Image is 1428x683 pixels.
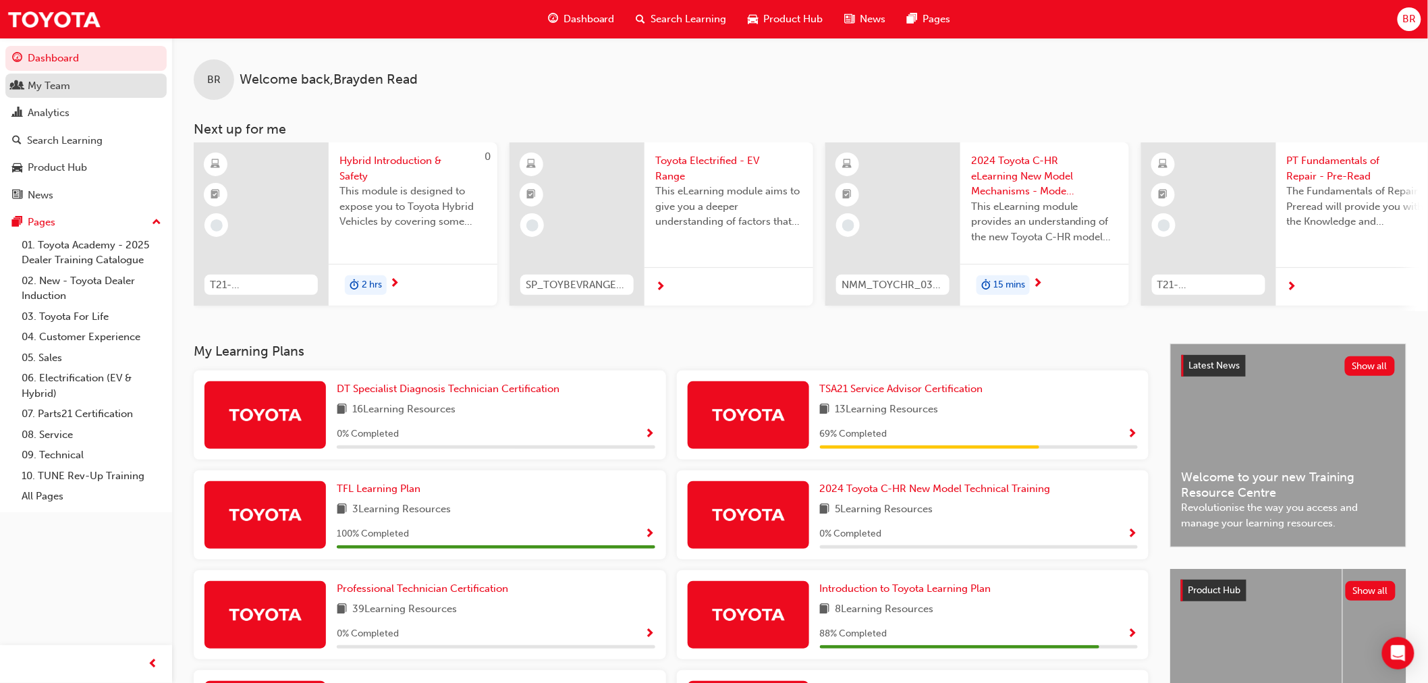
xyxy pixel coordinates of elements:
[655,281,665,294] span: next-icon
[645,528,655,541] span: Show Progress
[820,381,989,397] a: TSA21 Service Advisor Certification
[842,277,944,293] span: NMM_TOYCHR_032024_MODULE_1
[835,402,939,418] span: 13 Learning Resources
[1128,626,1138,643] button: Show Progress
[1157,277,1260,293] span: T21-PTFOR_PRE_READ
[748,11,759,28] span: car-icon
[28,105,70,121] div: Analytics
[764,11,823,27] span: Product Hub
[485,151,491,163] span: 0
[645,426,655,443] button: Show Progress
[655,184,802,229] span: This eLearning module aims to give you a deeper understanding of factors that influence driving r...
[207,72,221,88] span: BR
[820,601,830,618] span: book-icon
[16,306,167,327] a: 03. Toyota For Life
[825,142,1129,306] a: NMM_TOYCHR_032024_MODULE_12024 Toyota C-HR eLearning New Model Mechanisms - Model Outline (Module...
[1345,356,1396,376] button: Show all
[564,11,615,27] span: Dashboard
[228,503,302,526] img: Trak
[352,601,457,618] span: 39 Learning Resources
[1128,628,1138,640] span: Show Progress
[5,183,167,208] a: News
[337,601,347,618] span: book-icon
[12,107,22,119] span: chart-icon
[1398,7,1421,31] button: BR
[1033,278,1043,290] span: next-icon
[820,427,887,442] span: 69 % Completed
[835,501,933,518] span: 5 Learning Resources
[5,155,167,180] a: Product Hub
[527,186,537,204] span: booktick-icon
[834,5,897,33] a: news-iconNews
[820,481,1056,497] a: 2024 Toyota C-HR New Model Technical Training
[16,425,167,445] a: 08. Service
[820,581,997,597] a: Introduction to Toyota Learning Plan
[711,403,786,427] img: Trak
[12,190,22,202] span: news-icon
[1382,637,1415,670] div: Open Intercom Messenger
[5,43,167,210] button: DashboardMy TeamAnalyticsSearch LearningProduct HubNews
[16,235,167,271] a: 01. Toyota Academy - 2025 Dealer Training Catalogue
[210,277,312,293] span: T21-FOD_HVIS_PREREQ
[5,210,167,235] button: Pages
[1181,580,1396,601] a: Product HubShow all
[820,526,882,542] span: 0 % Completed
[5,128,167,153] a: Search Learning
[28,78,70,94] div: My Team
[16,466,167,487] a: 10. TUNE Rev-Up Training
[28,215,55,230] div: Pages
[5,46,167,71] a: Dashboard
[843,156,852,173] span: learningResourceType_ELEARNING-icon
[860,11,886,27] span: News
[27,133,103,148] div: Search Learning
[971,153,1118,199] span: 2024 Toyota C-HR eLearning New Model Mechanisms - Model Outline (Module 1)
[1402,11,1416,27] span: BR
[337,526,409,542] span: 100 % Completed
[339,153,487,184] span: Hybrid Introduction & Safety
[1128,429,1138,441] span: Show Progress
[655,153,802,184] span: Toyota Electrified - EV Range
[845,11,855,28] span: news-icon
[537,5,626,33] a: guage-iconDashboard
[16,445,167,466] a: 09. Technical
[738,5,834,33] a: car-iconProduct Hub
[16,348,167,368] a: 05. Sales
[1182,500,1395,530] span: Revolutionise the way you access and manage your learning resources.
[820,501,830,518] span: book-icon
[337,427,399,442] span: 0 % Completed
[211,219,223,231] span: learningRecordVerb_NONE-icon
[194,344,1149,359] h3: My Learning Plans
[339,184,487,229] span: This module is designed to expose you to Toyota Hybrid Vehicles by covering some history of the H...
[1346,581,1396,601] button: Show all
[645,429,655,441] span: Show Progress
[636,11,646,28] span: search-icon
[211,186,221,204] span: booktick-icon
[12,162,22,174] span: car-icon
[194,142,497,306] a: 0T21-FOD_HVIS_PREREQHybrid Introduction & SafetyThis module is designed to expose you to Toyota H...
[820,383,983,395] span: TSA21 Service Advisor Certification
[352,402,456,418] span: 16 Learning Resources
[981,277,991,294] span: duration-icon
[7,4,101,34] a: Trak
[337,383,559,395] span: DT Specialist Diagnosis Technician Certification
[1159,156,1168,173] span: learningResourceType_ELEARNING-icon
[5,74,167,99] a: My Team
[16,368,167,404] a: 06. Electrification (EV & Hybrid)
[1128,426,1138,443] button: Show Progress
[842,219,854,231] span: learningRecordVerb_NONE-icon
[362,277,382,293] span: 2 hrs
[337,626,399,642] span: 0 % Completed
[16,486,167,507] a: All Pages
[337,581,514,597] a: Professional Technician Certification
[1158,219,1170,231] span: learningRecordVerb_NONE-icon
[527,156,537,173] span: learningResourceType_ELEARNING-icon
[510,142,813,306] a: SP_TOYBEVRANGE_ELToyota Electrified - EV RangeThis eLearning module aims to give you a deeper und...
[923,11,951,27] span: Pages
[711,503,786,526] img: Trak
[16,404,167,425] a: 07. Parts21 Certification
[820,582,991,595] span: Introduction to Toyota Learning Plan
[28,160,87,175] div: Product Hub
[1159,186,1168,204] span: booktick-icon
[820,483,1051,495] span: 2024 Toyota C-HR New Model Technical Training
